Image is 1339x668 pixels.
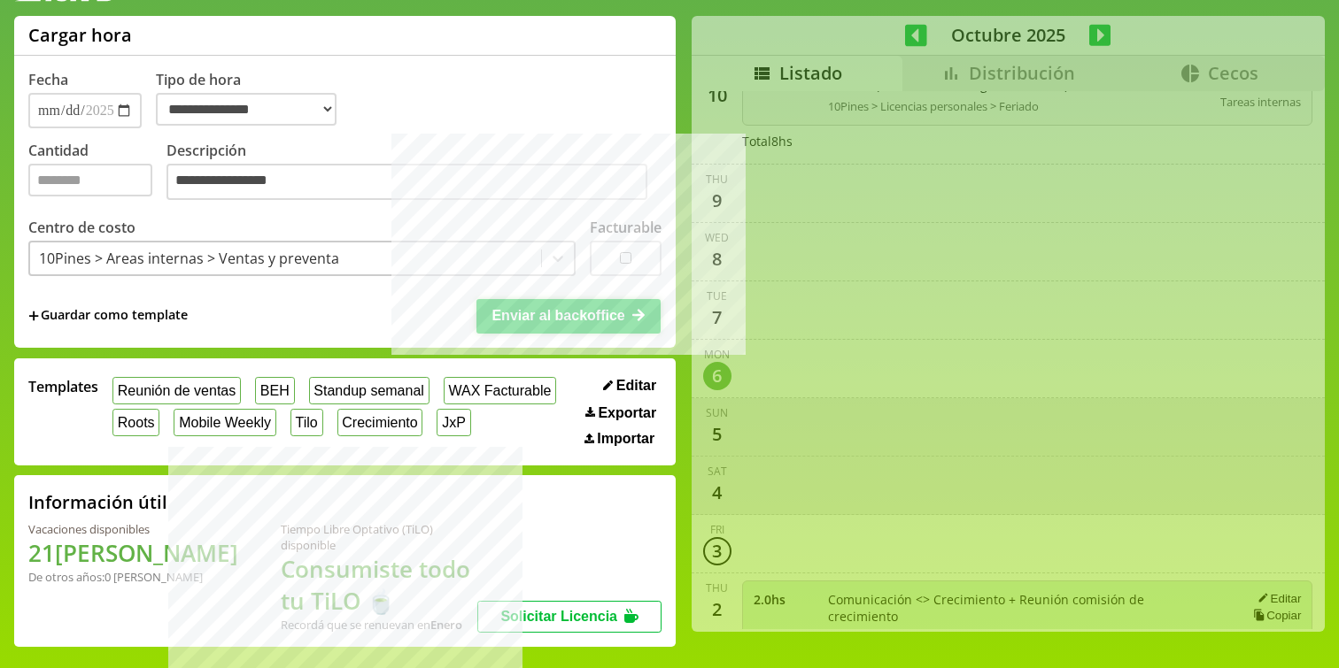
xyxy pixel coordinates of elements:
[28,23,132,47] h1: Cargar hora
[166,164,647,201] textarea: Descripción
[290,409,323,436] button: Tilo
[616,378,656,394] span: Editar
[477,601,662,633] button: Solicitar Licencia
[28,490,167,514] h2: Información útil
[28,306,39,326] span: +
[598,377,662,395] button: Editar
[430,617,462,633] b: Enero
[337,409,423,436] button: Crecimiento
[598,405,656,421] span: Exportar
[28,164,152,196] input: Cantidad
[28,377,98,396] span: Templates
[28,141,166,205] label: Cantidad
[156,93,337,126] select: Tipo de hora
[28,521,238,537] div: Vacaciones disponibles
[112,377,241,404] button: Reunión de ventas
[500,609,617,624] span: Solicitar Licencia
[28,569,238,585] div: De otros años: 0 [PERSON_NAME]
[39,249,339,268] div: 10Pines > Areas internas > Ventas y preventa
[437,409,470,436] button: JxP
[174,409,275,436] button: Mobile Weekly
[255,377,295,404] button: BEH
[281,553,477,617] h1: Consumiste todo tu TiLO 🍵
[281,617,477,633] div: Recordá que se renuevan en
[28,218,135,237] label: Centro de costo
[28,306,188,326] span: +Guardar como template
[590,218,662,237] label: Facturable
[112,409,159,436] button: Roots
[156,70,351,128] label: Tipo de hora
[28,70,68,89] label: Fecha
[166,141,662,205] label: Descripción
[476,299,661,333] button: Enviar al backoffice
[597,431,654,447] span: Importar
[491,308,624,323] span: Enviar al backoffice
[28,537,238,569] h1: 21 [PERSON_NAME]
[281,521,477,553] div: Tiempo Libre Optativo (TiLO) disponible
[444,377,556,404] button: WAX Facturable
[309,377,430,404] button: Standup semanal
[580,404,662,422] button: Exportar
